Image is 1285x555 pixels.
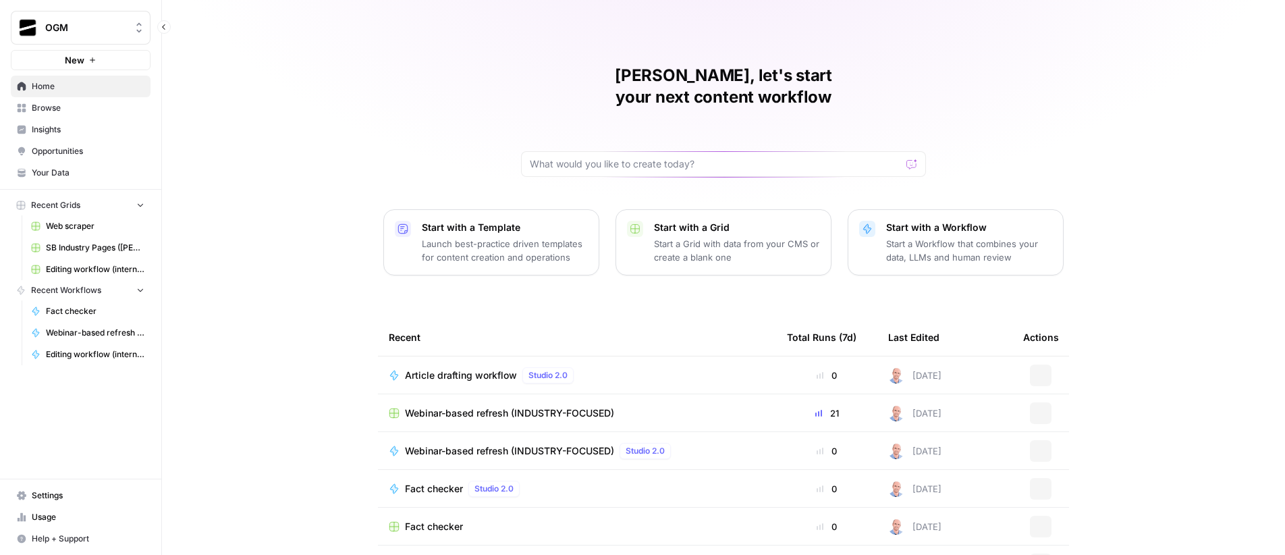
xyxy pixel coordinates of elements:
span: Browse [32,102,144,114]
p: Start with a Workflow [886,221,1052,234]
input: What would you like to create today? [530,157,901,171]
div: Total Runs (7d) [787,319,856,356]
img: OGM Logo [16,16,40,40]
span: Webinar-based refresh (INDUSTRY-FOCUSED) [405,406,614,420]
div: Actions [1023,319,1059,356]
div: [DATE] [888,443,941,459]
a: Fact checkerStudio 2.0 [389,481,765,497]
span: Insights [32,124,144,136]
img: 4tx75zylyv1pt3lh6v9ok7bbf875 [888,405,904,421]
span: Home [32,80,144,92]
img: 4tx75zylyv1pt3lh6v9ok7bbf875 [888,367,904,384]
a: Fact checker [25,300,151,322]
span: Fact checker [405,482,463,496]
button: Recent Grids [11,195,151,215]
a: Article drafting workflowStudio 2.0 [389,367,765,384]
button: Recent Workflows [11,280,151,300]
a: Webinar-based refresh (INDUSTRY-FOCUSED) [389,406,765,420]
span: New [65,53,84,67]
span: Settings [32,490,144,502]
div: 0 [787,444,867,458]
span: Webinar-based refresh (INDUSTRY-FOCUSED) [46,327,144,339]
a: Webinar-based refresh (INDUSTRY-FOCUSED)Studio 2.0 [389,443,765,459]
p: Start with a Grid [654,221,820,234]
div: Last Edited [888,319,939,356]
p: Start a Grid with data from your CMS or create a blank one [654,237,820,264]
span: Recent Workflows [31,284,101,296]
a: Settings [11,485,151,506]
a: Opportunities [11,140,151,162]
a: Insights [11,119,151,140]
div: 0 [787,482,867,496]
span: Usage [32,511,144,523]
button: Help + Support [11,528,151,550]
button: Start with a GridStart a Grid with data from your CMS or create a blank one [616,209,831,275]
span: Studio 2.0 [528,369,568,381]
button: Workspace: OGM [11,11,151,45]
span: Studio 2.0 [626,445,665,457]
div: [DATE] [888,481,941,497]
p: Start a Workflow that combines your data, LLMs and human review [886,237,1052,264]
span: Opportunities [32,145,144,157]
button: New [11,50,151,70]
div: [DATE] [888,519,941,535]
a: Fact checker [389,520,765,533]
span: Help + Support [32,533,144,545]
span: Fact checker [46,305,144,317]
p: Start with a Template [422,221,588,234]
span: Studio 2.0 [474,483,514,495]
div: 0 [787,520,867,533]
div: 21 [787,406,867,420]
a: Webinar-based refresh (INDUSTRY-FOCUSED) [25,322,151,344]
button: Start with a TemplateLaunch best-practice driven templates for content creation and operations [383,209,599,275]
a: Editing workflow (internal use) [25,259,151,280]
button: Start with a WorkflowStart a Workflow that combines your data, LLMs and human review [848,209,1064,275]
span: Webinar-based refresh (INDUSTRY-FOCUSED) [405,444,614,458]
span: OGM [45,21,127,34]
span: Web scraper [46,220,144,232]
div: [DATE] [888,405,941,421]
span: Fact checker [405,520,463,533]
a: Browse [11,97,151,119]
div: 0 [787,369,867,382]
a: Editing workflow (internal use) [25,344,151,365]
span: SB Industry Pages ([PERSON_NAME] v3) Grid [46,242,144,254]
a: Home [11,76,151,97]
a: Usage [11,506,151,528]
span: Article drafting workflow [405,369,517,382]
p: Launch best-practice driven templates for content creation and operations [422,237,588,264]
h1: [PERSON_NAME], let's start your next content workflow [521,65,926,108]
a: Web scraper [25,215,151,237]
span: Editing workflow (internal use) [46,348,144,361]
img: 4tx75zylyv1pt3lh6v9ok7bbf875 [888,443,904,459]
span: Recent Grids [31,199,80,211]
div: Recent [389,319,765,356]
span: Your Data [32,167,144,179]
a: SB Industry Pages ([PERSON_NAME] v3) Grid [25,237,151,259]
a: Your Data [11,162,151,184]
span: Editing workflow (internal use) [46,263,144,275]
img: 4tx75zylyv1pt3lh6v9ok7bbf875 [888,519,904,535]
div: [DATE] [888,367,941,384]
img: 4tx75zylyv1pt3lh6v9ok7bbf875 [888,481,904,497]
